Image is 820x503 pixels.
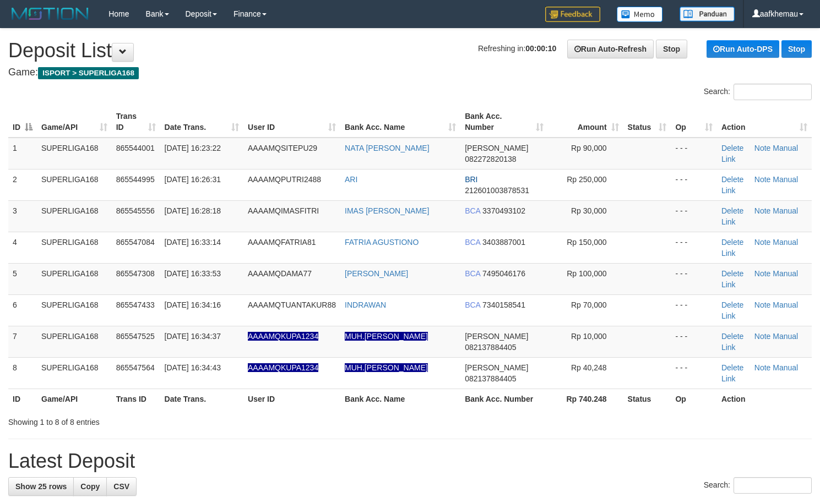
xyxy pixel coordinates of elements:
[248,363,318,372] span: Nama rekening ada tanda titik/strip, harap diedit
[112,389,160,409] th: Trans ID
[345,332,428,341] a: MUH.[PERSON_NAME]
[571,206,607,215] span: Rp 30,000
[248,175,321,184] span: AAAAMQPUTRI2488
[671,389,716,409] th: Op
[717,106,812,138] th: Action: activate to sort column ascending
[754,269,771,278] a: Note
[248,332,318,341] span: Nama rekening ada tanda titik/strip, harap diedit
[721,332,743,341] a: Delete
[567,238,606,247] span: Rp 150,000
[571,144,607,152] span: Rp 90,000
[345,363,428,372] a: MUH.[PERSON_NAME]
[243,389,340,409] th: User ID
[37,169,112,200] td: SUPERLIGA168
[248,144,317,152] span: AAAAMQSITEPU29
[754,363,771,372] a: Note
[160,106,243,138] th: Date Trans.: activate to sort column ascending
[707,40,779,58] a: Run Auto-DPS
[671,200,716,232] td: - - -
[754,332,771,341] a: Note
[15,482,67,491] span: Show 25 rows
[754,206,771,215] a: Note
[345,175,357,184] a: ARI
[8,106,37,138] th: ID: activate to sort column descending
[340,389,460,409] th: Bank Acc. Name
[38,67,139,79] span: ISPORT > SUPERLIGA168
[106,477,137,496] a: CSV
[482,206,525,215] span: Copy 3370493102 to clipboard
[73,477,107,496] a: Copy
[734,477,812,494] input: Search:
[545,7,600,22] img: Feedback.jpg
[8,450,812,472] h1: Latest Deposit
[671,106,716,138] th: Op: activate to sort column ascending
[8,357,37,389] td: 8
[345,206,429,215] a: IMAS [PERSON_NAME]
[671,263,716,294] td: - - -
[248,269,312,278] span: AAAAMQDAMA77
[721,144,798,163] a: Manual Link
[721,206,743,215] a: Delete
[8,412,333,428] div: Showing 1 to 8 of 8 entries
[37,138,112,170] td: SUPERLIGA168
[165,238,221,247] span: [DATE] 16:33:14
[37,200,112,232] td: SUPERLIGA168
[671,138,716,170] td: - - -
[571,300,607,309] span: Rp 70,000
[571,332,607,341] span: Rp 10,000
[37,357,112,389] td: SUPERLIGA168
[345,300,386,309] a: INDRAWAN
[465,374,516,383] span: Copy 082137884405 to clipboard
[478,44,556,53] span: Refreshing in:
[465,144,528,152] span: [PERSON_NAME]
[465,155,516,163] span: Copy 082272820138 to clipboard
[460,389,547,409] th: Bank Acc. Number
[482,300,525,309] span: Copy 7340158541 to clipboard
[165,144,221,152] span: [DATE] 16:23:22
[8,263,37,294] td: 5
[671,232,716,263] td: - - -
[721,175,798,195] a: Manual Link
[8,67,812,78] h4: Game:
[671,326,716,357] td: - - -
[721,332,798,352] a: Manual Link
[8,138,37,170] td: 1
[704,477,812,494] label: Search:
[8,294,37,326] td: 6
[8,6,92,22] img: MOTION_logo.png
[165,175,221,184] span: [DATE] 16:26:31
[165,269,221,278] span: [DATE] 16:33:53
[37,326,112,357] td: SUPERLIGA168
[248,300,336,309] span: AAAAMQTUANTAKUR88
[465,269,480,278] span: BCA
[345,238,419,247] a: FATRIA AGUSTIONO
[525,44,556,53] strong: 00:00:10
[567,175,606,184] span: Rp 250,000
[37,232,112,263] td: SUPERLIGA168
[567,40,654,58] a: Run Auto-Refresh
[734,84,812,100] input: Search:
[165,300,221,309] span: [DATE] 16:34:16
[465,363,528,372] span: [PERSON_NAME]
[248,238,316,247] span: AAAAMQFATRIA81
[482,269,525,278] span: Copy 7495046176 to clipboard
[721,269,798,289] a: Manual Link
[548,106,623,138] th: Amount: activate to sort column ascending
[721,300,743,309] a: Delete
[116,300,155,309] span: 865547433
[8,389,37,409] th: ID
[465,343,516,352] span: Copy 082137884405 to clipboard
[671,169,716,200] td: - - -
[721,144,743,152] a: Delete
[243,106,340,138] th: User ID: activate to sort column ascending
[37,294,112,326] td: SUPERLIGA168
[721,238,798,258] a: Manual Link
[248,206,319,215] span: AAAAMQIMASFITRI
[623,389,671,409] th: Status
[671,294,716,326] td: - - -
[8,169,37,200] td: 2
[465,186,529,195] span: Copy 212601003878531 to clipboard
[754,144,771,152] a: Note
[116,206,155,215] span: 865545556
[623,106,671,138] th: Status: activate to sort column ascending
